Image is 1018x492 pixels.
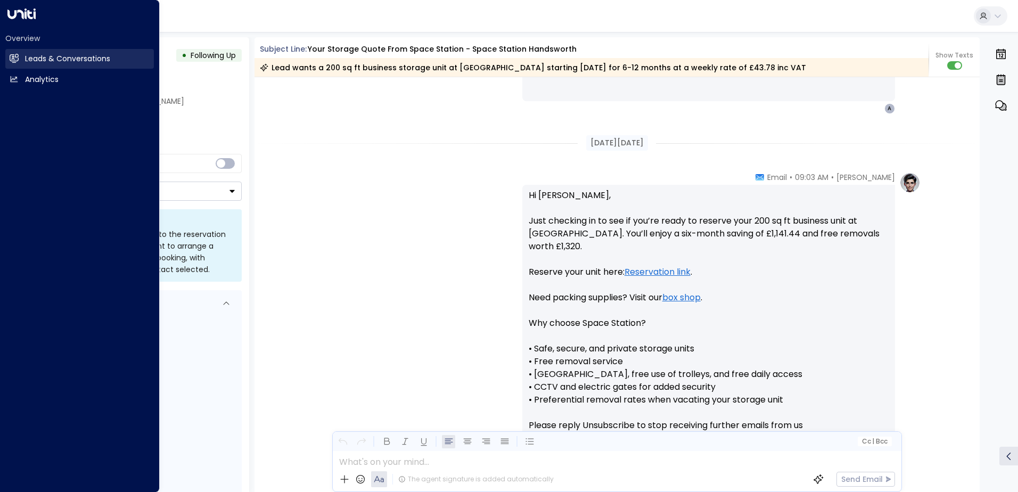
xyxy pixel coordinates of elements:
[182,46,187,65] div: •
[25,74,59,85] h2: Analytics
[790,172,792,183] span: •
[857,437,891,447] button: Cc|Bcc
[836,172,895,183] span: [PERSON_NAME]
[935,51,973,60] span: Show Texts
[355,435,368,448] button: Redo
[625,266,691,278] a: Reservation link
[662,291,701,304] a: box shop
[884,103,895,114] div: A
[861,438,887,445] span: Cc Bcc
[336,435,349,448] button: Undo
[831,172,834,183] span: •
[5,33,154,44] h2: Overview
[5,49,154,69] a: Leads & Conversations
[260,62,806,73] div: Lead wants a 200 sq ft business storage unit at [GEOGRAPHIC_DATA] starting [DATE] for 6-12 months...
[795,172,828,183] span: 09:03 AM
[529,189,889,445] p: Hi [PERSON_NAME], Just checking in to see if you’re ready to reserve your 200 sq ft business unit...
[191,50,236,61] span: Following Up
[260,44,307,54] span: Subject Line:
[25,53,110,64] h2: Leads & Conversations
[308,44,577,55] div: Your storage quote from Space Station - Space Station Handsworth
[872,438,874,445] span: |
[767,172,787,183] span: Email
[586,135,648,151] div: [DATE][DATE]
[5,70,154,89] a: Analytics
[899,172,921,193] img: profile-logo.png
[398,474,554,484] div: The agent signature is added automatically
